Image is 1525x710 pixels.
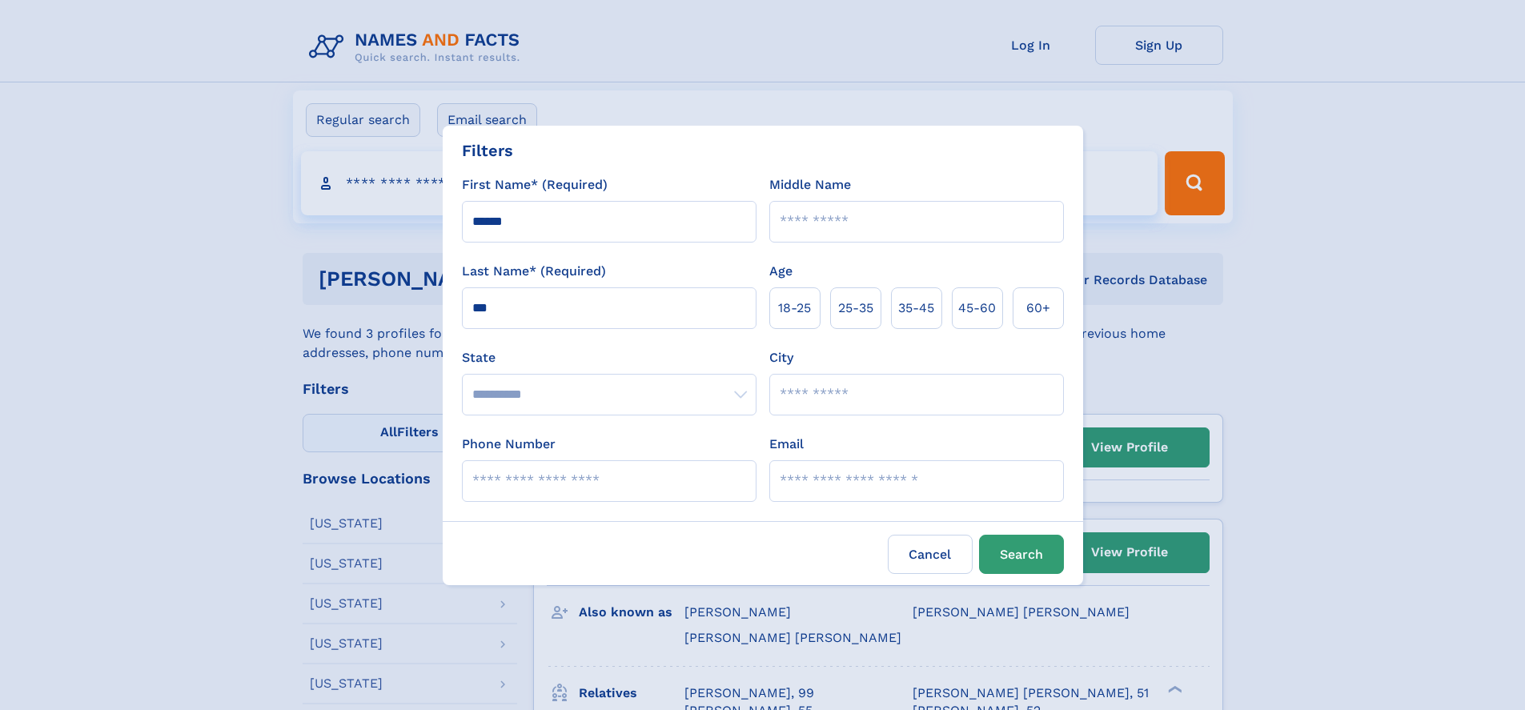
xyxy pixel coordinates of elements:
[462,175,608,195] label: First Name* (Required)
[778,299,811,318] span: 18‑25
[462,262,606,281] label: Last Name* (Required)
[462,138,513,162] div: Filters
[769,175,851,195] label: Middle Name
[769,435,804,454] label: Email
[462,435,556,454] label: Phone Number
[769,262,793,281] label: Age
[838,299,873,318] span: 25‑35
[888,535,973,574] label: Cancel
[769,348,793,367] label: City
[1026,299,1050,318] span: 60+
[462,348,756,367] label: State
[898,299,934,318] span: 35‑45
[958,299,996,318] span: 45‑60
[979,535,1064,574] button: Search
